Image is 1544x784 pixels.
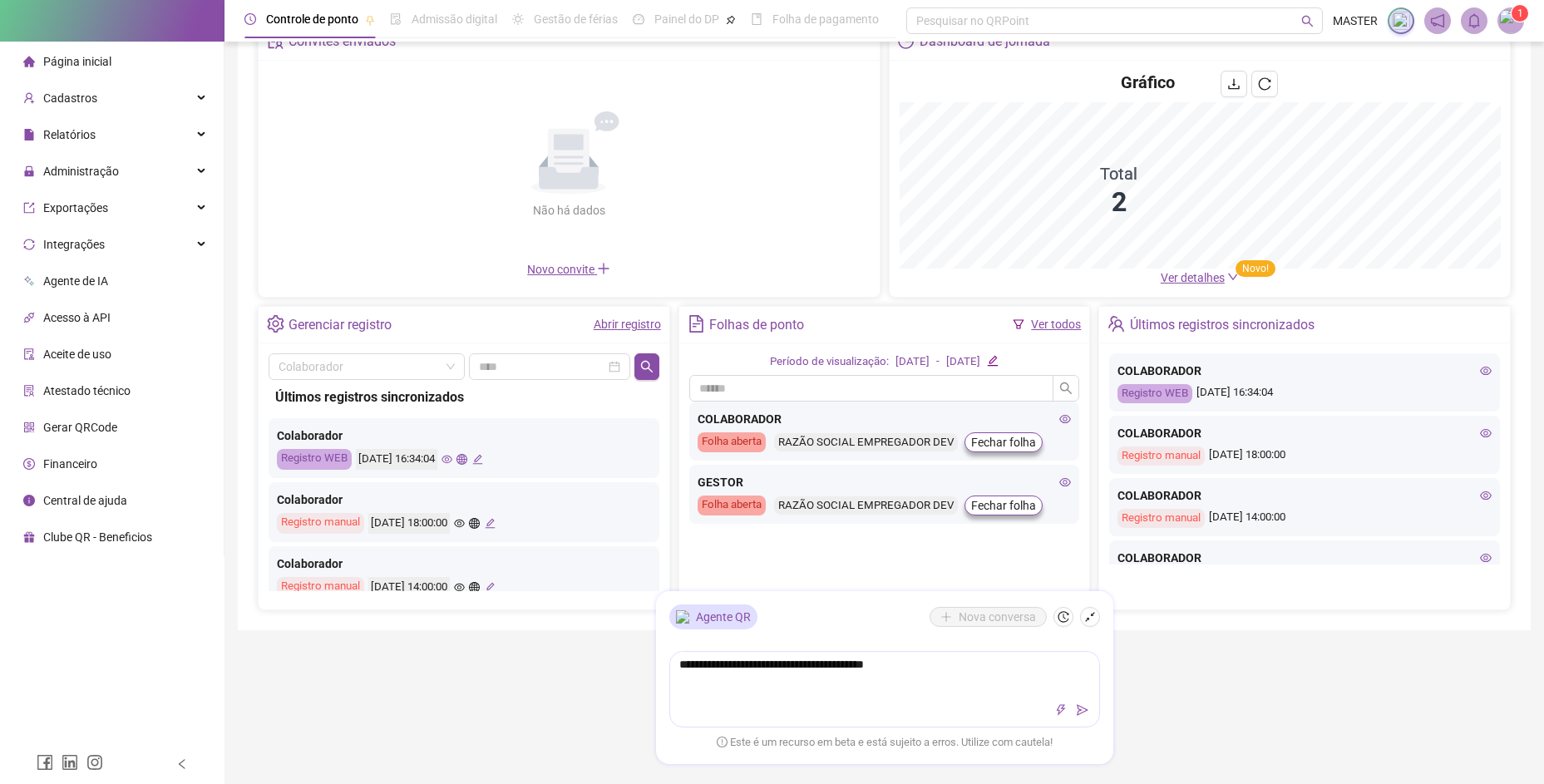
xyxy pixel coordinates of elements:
[289,311,392,339] div: Gerenciar registro
[23,385,35,397] span: solution
[1055,704,1067,716] span: thunderbolt
[594,318,661,331] a: Abrir registro
[1117,384,1492,403] div: [DATE] 16:34:04
[1512,5,1528,22] sup: Atualize o seu contato no menu Meus Dados
[698,473,1072,491] div: GESTOR
[23,458,35,470] span: dollar
[62,754,78,771] span: linkedin
[1236,260,1275,277] sup: Novo!
[267,315,284,333] span: setting
[676,610,693,624] img: sparkle-icon.fc2bf0ac1784a2077858766a79e2daf3.svg
[726,15,736,25] span: pushpin
[751,13,762,25] span: book
[37,754,53,771] span: facebook
[1480,552,1492,564] span: eye
[43,91,97,105] span: Cadastros
[1117,509,1205,528] div: Registro manual
[1161,271,1225,284] span: Ver detalhes
[971,433,1036,451] span: Fechar folha
[441,454,452,465] span: eye
[717,734,1053,751] span: Este é um recurso em beta e está sujeito a erros. Utilize com cautela!
[1480,427,1492,439] span: eye
[698,496,766,515] div: Folha aberta
[1117,384,1192,403] div: Registro WEB
[43,55,111,68] span: Página inicial
[43,128,96,141] span: Relatórios
[23,56,35,67] span: home
[43,348,111,361] span: Aceite de uso
[1117,486,1492,505] div: COLABORADOR
[669,604,757,629] div: Agente QR
[277,513,364,534] div: Registro manual
[469,582,480,593] span: global
[23,239,35,250] span: sync
[1117,424,1492,442] div: COLABORADOR
[772,12,879,26] span: Folha de pagamento
[368,513,450,534] div: [DATE] 18:00:00
[1161,271,1239,284] a: Ver detalhes down
[23,531,35,543] span: gift
[492,201,645,219] div: Não há dados
[1480,365,1492,377] span: eye
[1031,318,1081,331] a: Ver todos
[640,360,654,373] span: search
[390,13,402,25] span: file-done
[469,518,480,529] span: global
[472,454,483,465] span: edit
[1333,12,1378,30] span: MASTER
[1051,700,1071,720] button: thunderbolt
[43,530,152,544] span: Clube QR - Beneficios
[266,12,358,26] span: Controle de ponto
[43,494,127,507] span: Central de ajuda
[1227,77,1241,91] span: download
[1117,362,1492,380] div: COLABORADOR
[1073,700,1093,720] button: send
[43,238,105,251] span: Integrações
[244,13,256,25] span: clock-circle
[930,607,1047,627] button: Nova conversa
[1117,446,1492,466] div: [DATE] 18:00:00
[1130,311,1315,339] div: Últimos registros sincronizados
[275,387,653,407] div: Últimos registros sincronizados
[1258,77,1271,91] span: reload
[895,353,930,371] div: [DATE]
[709,311,804,339] div: Folhas de ponto
[454,582,465,593] span: eye
[774,496,958,515] div: RAZÃO SOCIAL EMPREGADOR DEV
[176,758,188,770] span: left
[964,432,1043,452] button: Fechar folha
[1430,13,1445,28] span: notification
[1107,315,1125,333] span: team
[485,518,496,529] span: edit
[1498,8,1523,33] img: 900000000
[277,577,364,598] div: Registro manual
[23,422,35,433] span: qrcode
[1077,704,1088,716] span: send
[23,165,35,177] span: lock
[23,495,35,506] span: info-circle
[456,454,467,465] span: global
[1517,7,1523,19] span: 1
[971,496,1036,515] span: Fechar folha
[1467,13,1482,28] span: bell
[454,518,465,529] span: eye
[774,433,958,452] div: RAZÃO SOCIAL EMPREGADOR DEV
[1013,318,1024,330] span: filter
[43,421,117,434] span: Gerar QRCode
[1392,12,1410,30] img: sparkle-icon.fc2bf0ac1784a2077858766a79e2daf3.svg
[527,263,610,276] span: Novo convite
[277,555,651,573] div: Colaborador
[277,427,651,445] div: Colaborador
[412,12,497,26] span: Admissão digital
[654,12,719,26] span: Painel do DP
[43,311,111,324] span: Acesso à API
[1227,271,1239,283] span: down
[23,348,35,360] span: audit
[23,92,35,104] span: user-add
[277,491,651,509] div: Colaborador
[23,129,35,141] span: file
[987,355,998,366] span: edit
[23,202,35,214] span: export
[356,449,437,470] div: [DATE] 16:34:04
[964,496,1043,515] button: Fechar folha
